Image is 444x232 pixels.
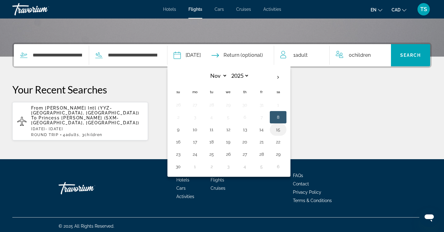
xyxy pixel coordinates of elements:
select: Select month [207,70,227,81]
span: CAD [392,7,401,12]
button: Change language [371,5,382,14]
button: Day 16 [173,138,183,146]
a: Privacy Policy [293,190,321,195]
button: Day 24 [190,150,200,159]
button: Day 28 [257,150,266,159]
span: Adults [66,133,79,137]
button: Travelers: 1 adult, 0 children [274,44,391,66]
span: Children [84,133,102,137]
span: Search [400,53,421,58]
button: Day 1 [273,101,283,109]
button: Day 3 [223,162,233,171]
button: Day 22 [273,138,283,146]
button: Day 2 [173,113,183,122]
button: Day 5 [223,113,233,122]
a: Cars [215,7,224,12]
button: Day 14 [257,125,266,134]
a: Travorium [59,179,120,197]
button: Day 7 [257,113,266,122]
button: Day 23 [173,150,183,159]
button: Day 31 [257,101,266,109]
button: Day 19 [223,138,233,146]
button: Search [391,44,430,66]
button: Day 28 [207,101,216,109]
a: Flights [188,7,202,12]
iframe: Button to launch messaging window [419,207,439,227]
span: ROUND TRIP [31,133,59,137]
button: Day 29 [273,150,283,159]
button: Day 25 [207,150,216,159]
p: [DATE] - [DATE] [31,127,143,131]
a: Flights [211,177,224,182]
a: Activities [176,194,194,199]
button: Day 12 [223,125,233,134]
span: To [31,115,37,120]
a: Cars [176,186,186,191]
button: Day 2 [207,162,216,171]
select: Select year [229,70,249,81]
span: From [31,106,43,110]
button: Day 1 [190,162,200,171]
span: Adult [295,52,308,58]
a: FAQs [293,173,303,178]
button: Day 5 [257,162,266,171]
button: Day 17 [190,138,200,146]
button: Day 9 [173,125,183,134]
span: Terms & Conditions [293,198,332,203]
a: Hotels [163,7,176,12]
div: Search widget [14,44,430,66]
button: Day 29 [223,101,233,109]
a: Activities [263,7,281,12]
button: Day 20 [240,138,250,146]
button: Day 13 [240,125,250,134]
span: TS [420,6,427,12]
span: Children [352,52,371,58]
button: Day 15 [273,125,283,134]
button: Return date [212,44,263,66]
button: Next month [270,70,286,85]
span: [PERSON_NAME] Intl (YYZ-[GEOGRAPHIC_DATA], [GEOGRAPHIC_DATA]) [31,106,139,115]
span: en [371,7,376,12]
button: Day 27 [190,101,200,109]
a: Travorium [12,1,74,17]
span: © 2025 All Rights Reserved. [59,224,114,229]
a: Cruises [236,7,251,12]
a: Contact [293,181,309,186]
button: Day 18 [207,138,216,146]
a: Hotels [176,177,189,182]
button: Depart date: Nov 8, 2025 [174,44,201,66]
button: Day 8 [273,113,283,122]
button: User Menu [416,3,432,16]
button: Day 10 [190,125,200,134]
button: Day 27 [240,150,250,159]
p: Your Recent Searches [12,83,432,96]
button: Day 3 [190,113,200,122]
button: Day 30 [240,101,250,109]
button: Day 6 [240,113,250,122]
button: Day 21 [257,138,266,146]
button: Day 6 [273,162,283,171]
button: Change currency [392,5,406,14]
button: Day 4 [207,113,216,122]
button: Day 4 [240,162,250,171]
button: Day 26 [173,101,183,109]
button: Day 11 [207,125,216,134]
button: Day 30 [173,162,183,171]
span: 4 [63,133,79,137]
button: Day 26 [223,150,233,159]
span: , 3 [79,133,103,137]
a: Cruises [211,186,225,191]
